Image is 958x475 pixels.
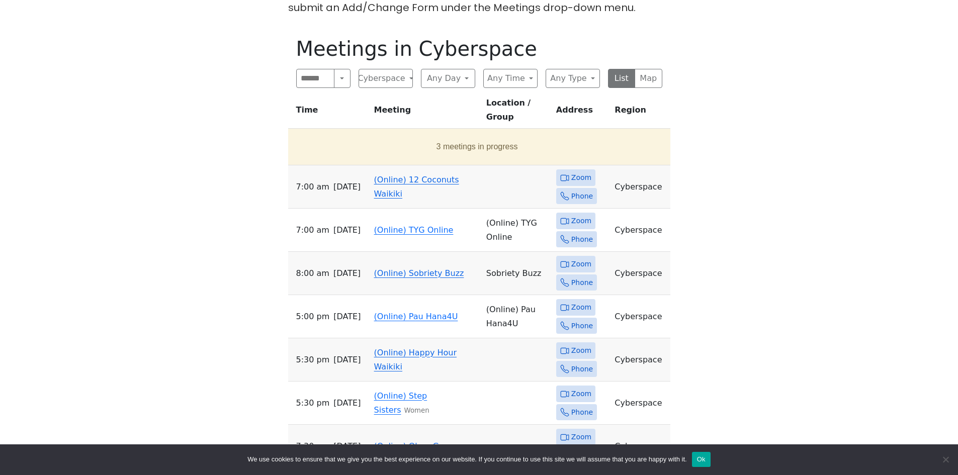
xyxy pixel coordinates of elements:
span: Phone [571,190,593,203]
th: Location / Group [482,96,552,129]
td: Cyberspace [611,295,670,338]
span: Phone [571,406,593,419]
button: Any Type [546,69,600,88]
a: (Online) Pau Hana4U [374,312,458,321]
span: 7:00 AM [296,180,329,194]
span: [DATE] [333,266,361,280]
span: Zoom [571,344,591,357]
td: Cyberspace [611,382,670,425]
button: Search [334,69,350,88]
span: Phone [571,320,593,332]
a: (Online) TYG Online [374,225,454,235]
span: [DATE] [333,439,361,453]
button: Cyberspace [359,69,413,88]
span: Zoom [571,258,591,270]
a: (Online) 12 Coconuts Waikiki [374,175,459,199]
span: Phone [571,363,593,375]
a: (Online) Step Sisters [374,391,427,415]
span: Zoom [571,388,591,400]
td: (Online) TYG Online [482,209,552,252]
span: 8:00 AM [296,266,329,280]
button: 3 meetings in progress [292,133,662,161]
span: 5:30 PM [296,396,330,410]
td: Cyberspace [611,338,670,382]
span: 7:00 AM [296,223,329,237]
th: Time [288,96,370,129]
span: [DATE] [333,223,361,237]
span: Zoom [571,301,591,314]
span: Zoom [571,431,591,443]
input: Search [296,69,335,88]
td: Cyberspace [611,209,670,252]
span: Phone [571,276,593,289]
h1: Meetings in Cyberspace [296,37,662,61]
span: [DATE] [333,180,361,194]
span: [DATE] [333,353,361,367]
th: Meeting [370,96,482,129]
td: Sobriety Buzz [482,252,552,295]
button: Any Day [421,69,475,88]
td: Cyberspace [611,165,670,209]
span: [DATE] [333,310,361,324]
span: 7:30 PM [296,439,330,453]
span: Zoom [571,171,591,184]
span: No [940,454,950,464]
button: List [608,69,636,88]
th: Region [611,96,670,129]
a: (Online) Sobriety Buzz [374,268,464,278]
button: Map [635,69,662,88]
span: Phone [571,233,593,246]
th: Address [552,96,611,129]
a: (Online) Happy Hour Waikiki [374,348,457,371]
td: (Online) Pau Hana4U [482,295,552,338]
span: Zoom [571,215,591,227]
td: Cyberspace [611,425,670,468]
small: Women [404,407,429,414]
button: Any Time [483,69,538,88]
span: 5:00 PM [296,310,330,324]
button: Ok [692,452,711,467]
td: Cyberspace [611,252,670,295]
span: 5:30 PM [296,353,330,367]
span: [DATE] [333,396,361,410]
span: We use cookies to ensure that we give you the best experience on our website. If you continue to ... [247,454,686,464]
a: (Online) Ohua Group [374,441,458,451]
